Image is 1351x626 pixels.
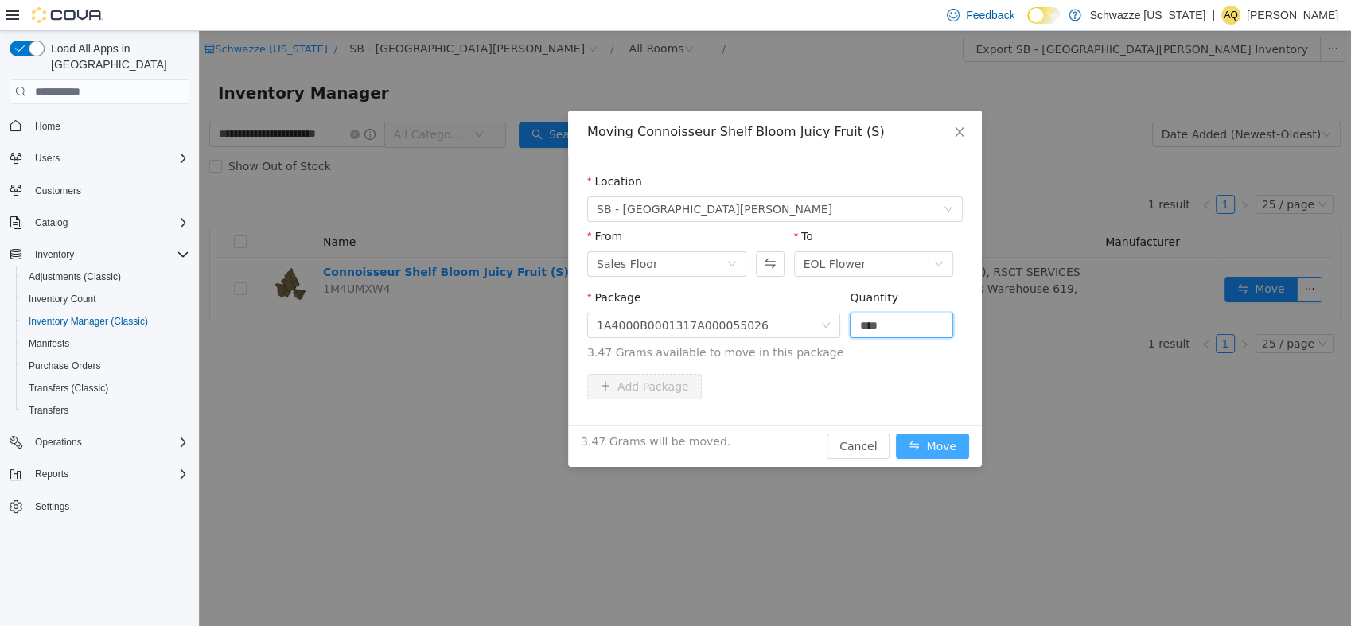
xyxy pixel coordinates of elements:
[595,199,614,212] label: To
[22,334,189,353] span: Manifests
[29,465,189,484] span: Reports
[29,404,68,417] span: Transfers
[3,147,196,169] button: Users
[16,310,196,332] button: Inventory Manager (Classic)
[35,248,74,261] span: Inventory
[29,213,74,232] button: Catalog
[16,288,196,310] button: Inventory Count
[388,313,764,330] span: 3.47 Grams available to move in this package
[16,355,196,377] button: Purchase Orders
[16,377,196,399] button: Transfers (Classic)
[29,293,96,305] span: Inventory Count
[35,120,60,133] span: Home
[22,401,189,420] span: Transfers
[32,7,103,23] img: Cova
[29,181,88,200] a: Customers
[22,334,76,353] a: Manifests
[16,332,196,355] button: Manifests
[738,80,783,124] button: Close
[398,282,570,306] div: 1A4000B0001317A000055026
[45,41,189,72] span: Load All Apps in [GEOGRAPHIC_DATA]
[3,431,196,453] button: Operations
[1089,6,1205,25] p: Schwazze [US_STATE]
[1224,6,1237,25] span: AQ
[35,185,81,197] span: Customers
[3,179,196,202] button: Customers
[35,436,82,449] span: Operations
[622,290,632,301] i: icon: down
[528,228,538,239] i: icon: down
[3,212,196,234] button: Catalog
[29,181,189,200] span: Customers
[388,144,443,157] label: Location
[22,401,75,420] a: Transfers
[22,312,189,331] span: Inventory Manager (Classic)
[745,173,754,185] i: icon: down
[22,267,189,286] span: Adjustments (Classic)
[29,497,76,516] a: Settings
[29,245,189,264] span: Inventory
[398,221,459,245] div: Sales Floor
[29,213,189,232] span: Catalog
[16,266,196,288] button: Adjustments (Classic)
[29,245,80,264] button: Inventory
[29,433,189,452] span: Operations
[735,228,745,239] i: icon: down
[1247,6,1338,25] p: [PERSON_NAME]
[35,152,60,165] span: Users
[35,468,68,480] span: Reports
[22,290,189,309] span: Inventory Count
[16,399,196,422] button: Transfers
[388,343,503,368] button: icon: plusAdd Package
[3,243,196,266] button: Inventory
[29,382,108,395] span: Transfers (Classic)
[1027,7,1061,24] input: Dark Mode
[22,356,189,375] span: Purchase Orders
[22,290,103,309] a: Inventory Count
[29,115,189,135] span: Home
[697,402,770,428] button: icon: swapMove
[29,360,101,372] span: Purchase Orders
[557,220,585,246] button: Swap
[1027,24,1028,25] span: Dark Mode
[3,114,196,137] button: Home
[398,166,633,190] span: SB - Fort Collins
[652,282,753,306] input: Quantity
[388,92,764,110] div: Moving Connoisseur Shelf Bloom Juicy Fruit (S)
[605,221,667,245] div: EOL Flower
[29,270,121,283] span: Adjustments (Classic)
[388,260,442,273] label: Package
[388,199,423,212] label: From
[628,402,691,428] button: Cancel
[22,312,154,331] a: Inventory Manager (Classic)
[382,402,531,419] span: 3.47 Grams will be moved.
[1212,6,1215,25] p: |
[10,107,189,559] nav: Complex example
[29,149,66,168] button: Users
[29,337,69,350] span: Manifests
[22,379,115,398] a: Transfers (Classic)
[754,95,767,107] i: icon: close
[35,216,68,229] span: Catalog
[966,7,1014,23] span: Feedback
[22,356,107,375] a: Purchase Orders
[29,315,148,328] span: Inventory Manager (Classic)
[22,379,189,398] span: Transfers (Classic)
[651,260,699,273] label: Quantity
[29,496,189,516] span: Settings
[29,433,88,452] button: Operations
[29,117,67,136] a: Home
[22,267,127,286] a: Adjustments (Classic)
[29,149,189,168] span: Users
[1221,6,1240,25] div: Anastasia Queen
[3,495,196,518] button: Settings
[29,465,75,484] button: Reports
[3,463,196,485] button: Reports
[35,500,69,513] span: Settings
